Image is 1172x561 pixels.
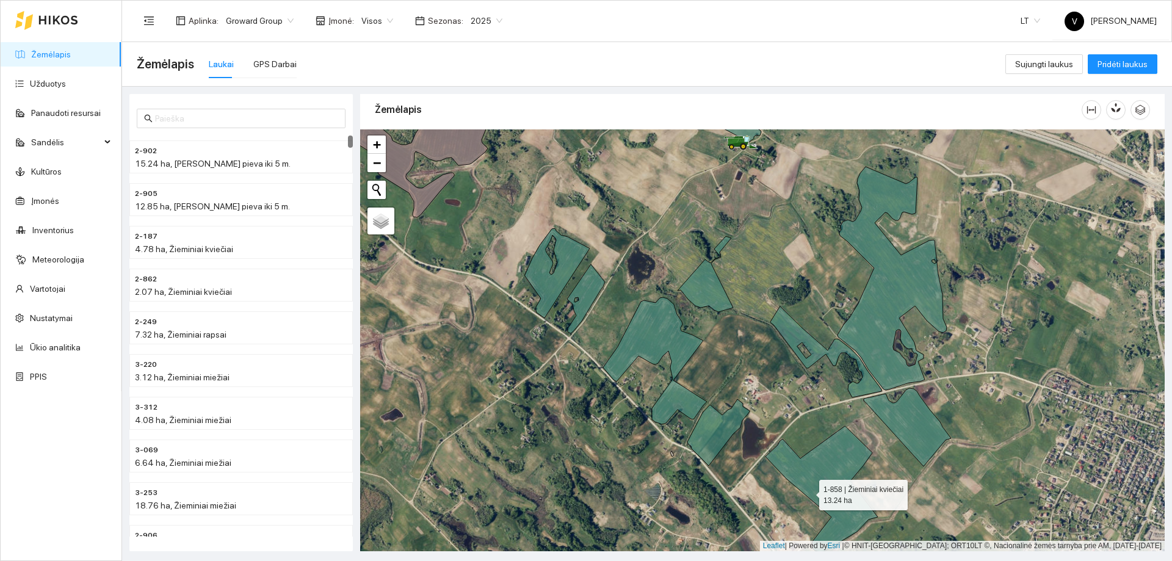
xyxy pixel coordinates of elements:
a: Esri [828,541,841,550]
span: Įmonė : [328,14,354,27]
span: column-width [1082,105,1101,115]
span: + [373,137,381,152]
span: 3-312 [135,402,157,413]
span: 2025 [471,12,502,30]
span: 2-862 [135,273,157,285]
button: Pridėti laukus [1088,54,1157,74]
a: Sujungti laukus [1005,59,1083,69]
span: search [144,114,153,123]
span: 3-253 [135,487,157,499]
span: [PERSON_NAME] [1065,16,1157,26]
span: menu-fold [143,15,154,26]
span: Visos [361,12,393,30]
span: Žemėlapis [137,54,194,74]
span: 6.64 ha, Žieminiai miežiai [135,458,231,468]
span: 2-902 [135,145,157,157]
button: menu-fold [137,9,161,33]
div: Žemėlapis [375,92,1082,127]
a: Zoom in [367,136,386,154]
a: Zoom out [367,154,386,172]
span: 18.76 ha, Žieminiai miežiai [135,501,236,510]
span: 2.07 ha, Žieminiai kviečiai [135,287,232,297]
a: PPIS [30,372,47,382]
button: column-width [1082,100,1101,120]
a: Leaflet [763,541,785,550]
span: 2-905 [135,188,157,200]
span: Aplinka : [189,14,219,27]
a: Meteorologija [32,255,84,264]
span: 3-220 [135,359,157,371]
div: Laukai [209,57,234,71]
a: Layers [367,208,394,234]
span: Sujungti laukus [1015,57,1073,71]
input: Paieška [155,112,338,125]
span: Pridėti laukus [1098,57,1148,71]
span: shop [316,16,325,26]
a: Žemėlapis [31,49,71,59]
a: Vartotojai [30,284,65,294]
button: Sujungti laukus [1005,54,1083,74]
a: Kultūros [31,167,62,176]
a: Užduotys [30,79,66,89]
span: | [842,541,844,550]
a: Inventorius [32,225,74,235]
a: Nustatymai [30,313,73,323]
span: 2-249 [135,316,157,328]
span: 2-187 [135,231,157,242]
span: calendar [415,16,425,26]
span: V [1072,12,1077,31]
span: 12.85 ha, [PERSON_NAME] pieva iki 5 m. [135,201,290,211]
span: 2-906 [135,530,157,541]
span: 4.08 ha, Žieminiai miežiai [135,415,231,425]
button: Initiate a new search [367,181,386,199]
span: 3.12 ha, Žieminiai miežiai [135,372,230,382]
div: GPS Darbai [253,57,297,71]
a: Įmonės [31,196,59,206]
a: Pridėti laukus [1088,59,1157,69]
span: 7.32 ha, Žieminiai rapsai [135,330,226,339]
span: Groward Group [226,12,294,30]
span: LT [1021,12,1040,30]
div: | Powered by © HNIT-[GEOGRAPHIC_DATA]; ORT10LT ©, Nacionalinė žemės tarnyba prie AM, [DATE]-[DATE] [760,541,1165,551]
span: 3-069 [135,444,158,456]
span: 15.24 ha, [PERSON_NAME] pieva iki 5 m. [135,159,291,168]
span: Sezonas : [428,14,463,27]
span: layout [176,16,186,26]
a: Panaudoti resursai [31,108,101,118]
a: Ūkio analitika [30,342,81,352]
span: Sandėlis [31,130,101,154]
span: 4.78 ha, Žieminiai kviečiai [135,244,233,254]
span: − [373,155,381,170]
